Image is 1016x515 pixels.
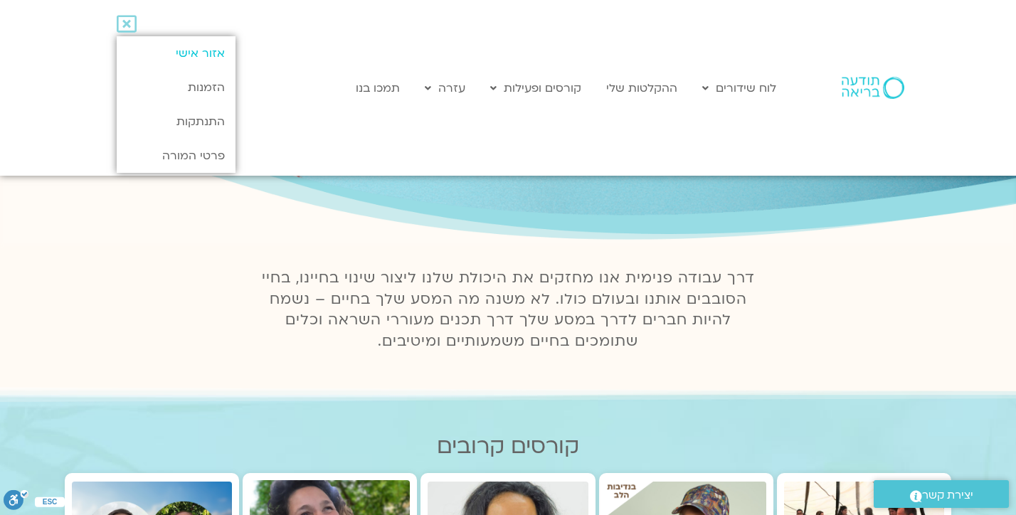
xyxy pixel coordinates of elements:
[117,105,236,139] a: התנתקות
[349,75,407,102] a: תמכו בנו
[65,434,951,459] h2: קורסים קרובים
[695,75,783,102] a: לוח שידורים
[599,75,684,102] a: ההקלטות שלי
[874,480,1009,508] a: יצירת קשר
[117,70,236,105] a: הזמנות
[253,267,763,353] p: דרך עבודה פנימית אנו מחזקים את היכולת שלנו ליצור שינוי בחיינו, בחיי הסובבים אותנו ובעולם כולו. לא...
[483,75,588,102] a: קורסים ופעילות
[418,75,472,102] a: עזרה
[117,139,236,173] a: פרטי המורה
[922,486,973,505] span: יצירת קשר
[117,36,236,70] a: אזור אישי
[842,77,904,98] img: תודעה בריאה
